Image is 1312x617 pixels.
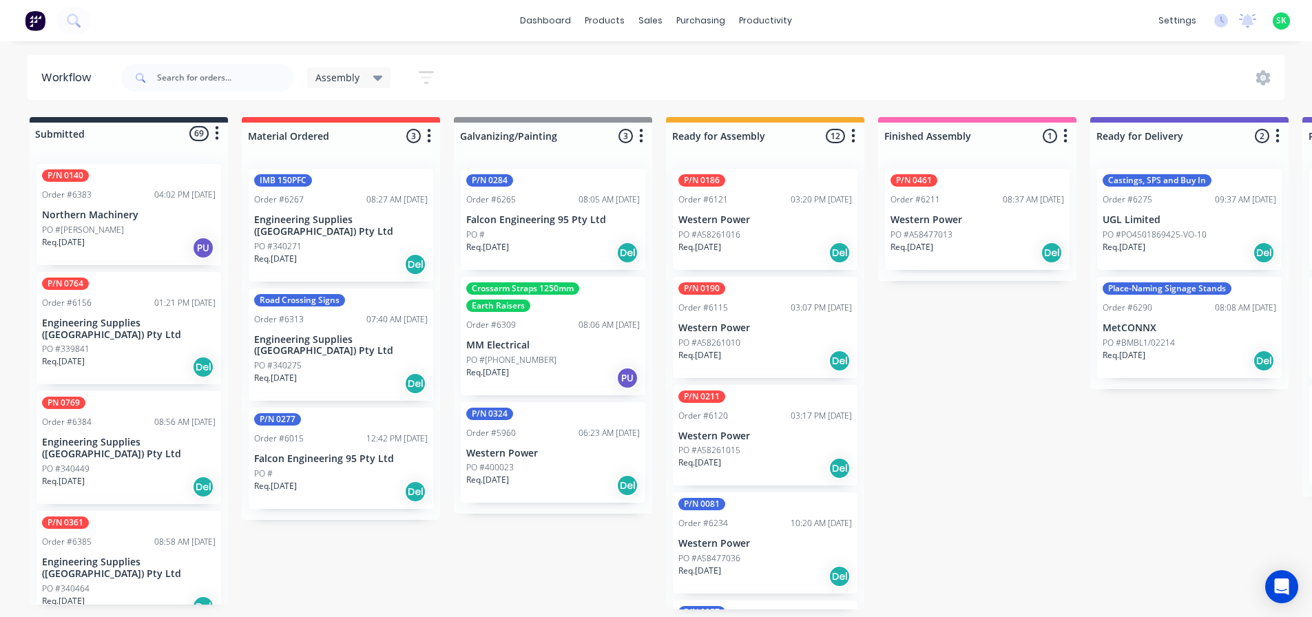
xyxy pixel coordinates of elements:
[366,432,428,445] div: 12:42 PM [DATE]
[678,282,725,295] div: P/N 0190
[1276,14,1287,27] span: SK
[466,448,640,459] p: Western Power
[1103,229,1207,241] p: PO #PO4501869425-VO-10
[891,241,933,253] p: Req. [DATE]
[885,169,1070,270] div: P/N 0461Order #621108:37 AM [DATE]Western PowerPO #A58477013Req.[DATE]Del
[1003,194,1064,206] div: 08:37 AM [DATE]
[192,356,214,378] div: Del
[42,475,85,488] p: Req. [DATE]
[461,277,645,395] div: Crossarm Straps 1250mmEarth RaisersOrder #630908:06 AM [DATE]MM ElectricalPO #[PHONE_NUMBER]Req.[...
[404,253,426,275] div: Del
[829,457,851,479] div: Del
[254,480,297,492] p: Req. [DATE]
[1103,322,1276,334] p: MetCONNX
[42,397,85,409] div: PN 0769
[254,372,297,384] p: Req. [DATE]
[254,174,312,187] div: IMB 150PFC
[254,253,297,265] p: Req. [DATE]
[1215,194,1276,206] div: 09:37 AM [DATE]
[42,236,85,249] p: Req. [DATE]
[42,437,216,460] p: Engineering Supplies ([GEOGRAPHIC_DATA]) Pty Ltd
[154,536,216,548] div: 08:58 AM [DATE]
[466,241,509,253] p: Req. [DATE]
[254,240,302,253] p: PO #340271
[678,174,725,187] div: P/N 0186
[829,350,851,372] div: Del
[466,427,516,439] div: Order #5960
[732,10,799,31] div: productivity
[41,70,98,86] div: Workflow
[678,241,721,253] p: Req. [DATE]
[791,517,852,530] div: 10:20 AM [DATE]
[42,189,92,201] div: Order #6383
[42,463,90,475] p: PO #340449
[466,229,485,241] p: PO #
[678,410,728,422] div: Order #6120
[466,461,514,474] p: PO #400023
[42,595,85,607] p: Req. [DATE]
[579,194,640,206] div: 08:05 AM [DATE]
[1103,349,1145,362] p: Req. [DATE]
[254,359,302,372] p: PO #340275
[678,322,852,334] p: Western Power
[466,354,556,366] p: PO #[PHONE_NUMBER]
[678,214,852,226] p: Western Power
[579,319,640,331] div: 08:06 AM [DATE]
[678,517,728,530] div: Order #6234
[673,385,857,486] div: P/N 0211Order #612003:17 PM [DATE]Western PowerPO #A58261015Req.[DATE]Del
[678,229,740,241] p: PO #A58261016
[1253,242,1275,264] div: Del
[678,194,728,206] div: Order #6121
[254,468,273,480] p: PO #
[254,313,304,326] div: Order #6313
[678,565,721,577] p: Req. [DATE]
[42,297,92,309] div: Order #6156
[315,70,360,85] span: Assembly
[42,536,92,548] div: Order #6385
[616,474,638,496] div: Del
[42,556,216,580] p: Engineering Supplies ([GEOGRAPHIC_DATA]) Pty Ltd
[157,64,293,92] input: Search for orders...
[466,282,579,295] div: Crossarm Straps 1250mm
[673,492,857,594] div: P/N 0081Order #623410:20 AM [DATE]Western PowerPO #A58477036Req.[DATE]Del
[1103,174,1211,187] div: Castings, SPS and Buy In
[1103,194,1152,206] div: Order #6275
[678,457,721,469] p: Req. [DATE]
[37,272,221,385] div: P/N 0764Order #615601:21 PM [DATE]Engineering Supplies ([GEOGRAPHIC_DATA]) Pty LtdPO #339841Req.[...
[254,194,304,206] div: Order #6267
[42,169,89,182] div: P/N 0140
[891,174,937,187] div: P/N 0461
[829,242,851,264] div: Del
[254,294,345,306] div: Road Crossing Signs
[632,10,669,31] div: sales
[1103,241,1145,253] p: Req. [DATE]
[1041,242,1063,264] div: Del
[192,476,214,498] div: Del
[1103,302,1152,314] div: Order #6290
[678,552,740,565] p: PO #A58477036
[678,444,740,457] p: PO #A58261015
[669,10,732,31] div: purchasing
[1152,10,1203,31] div: settings
[42,209,216,221] p: Northern Machinery
[1253,350,1275,372] div: Del
[579,427,640,439] div: 06:23 AM [DATE]
[42,416,92,428] div: Order #6384
[42,516,89,529] div: P/N 0361
[254,334,428,357] p: Engineering Supplies ([GEOGRAPHIC_DATA]) Pty Ltd
[1103,337,1175,349] p: PO #BMBL1/02214
[192,237,214,259] div: PU
[1265,570,1298,603] div: Open Intercom Messenger
[254,453,428,465] p: Falcon Engineering 95 Pty Ltd
[678,337,740,349] p: PO #A58261010
[254,413,301,426] div: P/N 0277
[42,278,89,290] div: P/N 0764
[1103,214,1276,226] p: UGL Limited
[891,194,940,206] div: Order #6211
[404,373,426,395] div: Del
[1097,169,1282,270] div: Castings, SPS and Buy InOrder #627509:37 AM [DATE]UGL LimitedPO #PO4501869425-VO-10Req.[DATE]Del
[404,481,426,503] div: Del
[466,194,516,206] div: Order #6265
[678,302,728,314] div: Order #6115
[154,416,216,428] div: 08:56 AM [DATE]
